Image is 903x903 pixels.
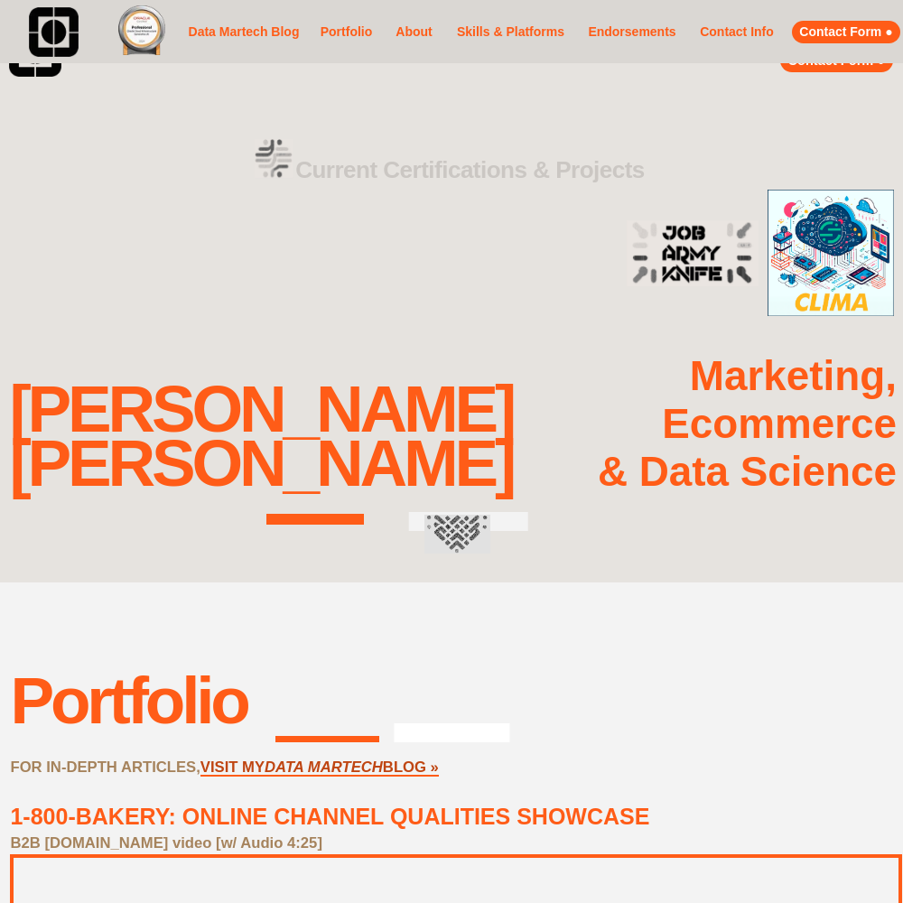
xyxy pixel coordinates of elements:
strong: Current Certifications & Projects [295,156,645,183]
strong: Marketing, [690,353,897,399]
a: 1-800-BAKERY: ONLINE CHANNEL QUALITIES SHOWCASE [10,804,649,829]
a: Skills & Platforms [451,13,570,52]
a: Endorsements [583,21,681,43]
a: BLOG » [383,759,439,777]
a: Data Martech Blog [185,6,303,58]
a: DATA MARTECH [265,759,383,777]
div: Portfolio [10,663,247,738]
a: Contact Form ● [792,21,900,43]
a: Contact Info [694,21,779,43]
strong: FOR IN-DEPTH ARTICLES, [10,759,200,776]
a: VISIT MY [200,759,265,777]
a: About [390,21,438,43]
div: [PERSON_NAME] [PERSON_NAME] [9,382,513,491]
strong: Ecommerce [662,401,897,447]
strong: & Data Science [598,449,897,495]
strong: B2B [DOMAIN_NAME] video [w/ Audio 4:25] [10,834,321,852]
iframe: Chat Widget [813,816,903,903]
a: Portfolio [316,13,377,52]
